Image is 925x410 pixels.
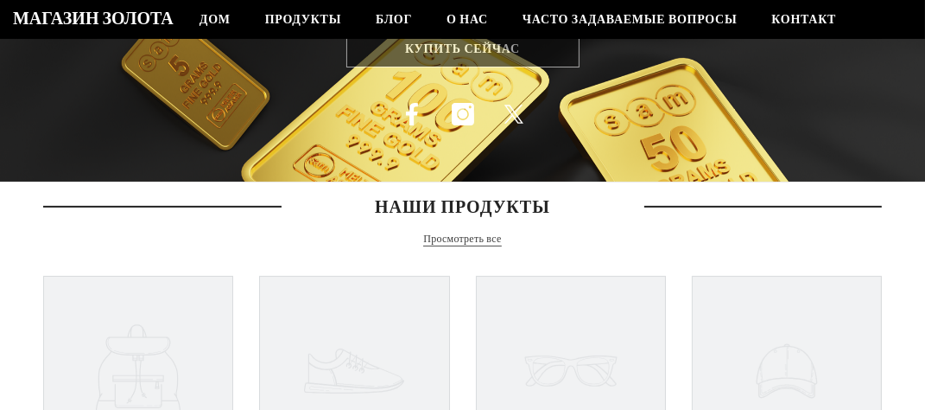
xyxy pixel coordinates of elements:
[265,10,341,28] font: Продукты
[423,232,501,247] a: Просмотреть все
[772,10,837,28] font: Контакт
[429,10,505,39] a: О нас
[376,10,412,28] font: Блог
[358,10,429,39] a: Блог
[375,195,550,219] font: Наши продукты
[755,10,854,39] a: Контакт
[523,10,738,28] font: Часто задаваемые вопросы
[200,10,231,28] font: Дом
[505,10,755,39] a: Часто задаваемые вопросы
[423,231,501,246] font: Просмотреть все
[248,10,358,39] a: Продукты
[447,10,488,28] font: О нас
[182,10,248,39] a: Дом
[13,9,174,28] a: Магазин золота
[13,7,174,31] font: Магазин золота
